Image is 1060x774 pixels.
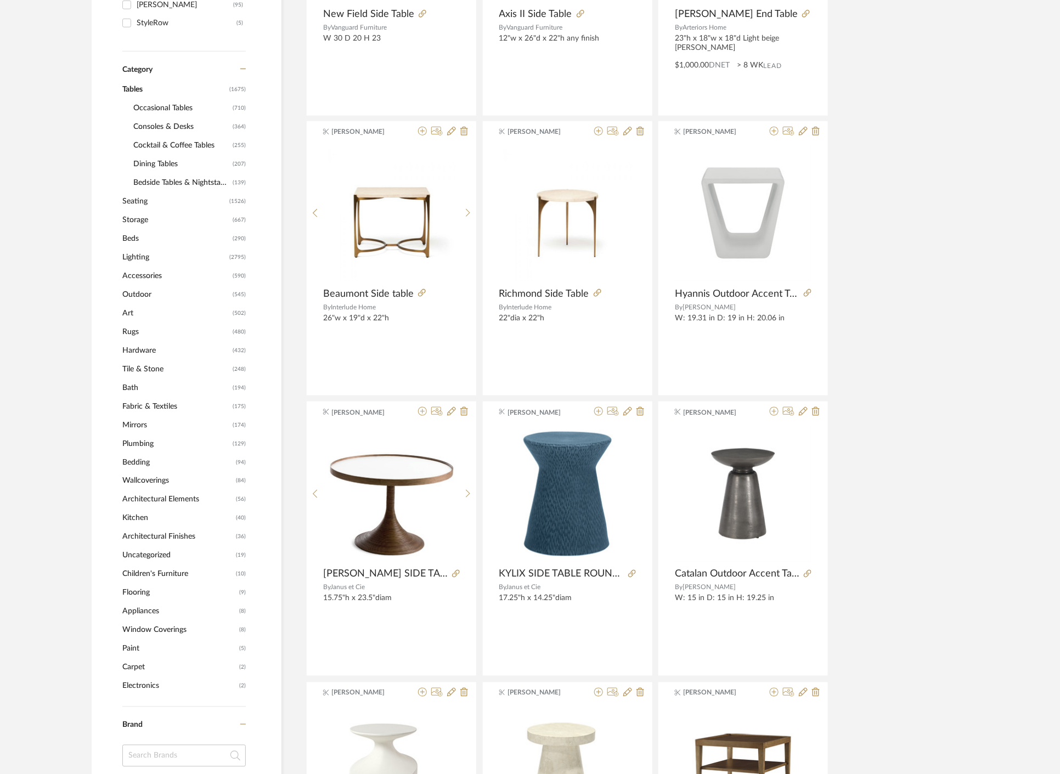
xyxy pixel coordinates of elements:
[122,360,230,378] span: Tile & Stone
[675,304,683,310] span: By
[233,230,246,247] span: (290)
[239,622,246,639] span: (8)
[122,341,230,360] span: Hardware
[332,688,401,698] span: [PERSON_NAME]
[236,14,243,32] div: (5)
[239,584,246,602] span: (9)
[683,304,736,310] span: [PERSON_NAME]
[675,145,811,281] img: Hyannis Outdoor Accent Table
[675,568,799,580] span: Catalan Outdoor Accent Table
[122,621,236,640] span: Window Coverings
[122,192,227,211] span: Seating
[508,688,577,698] span: [PERSON_NAME]
[763,62,782,70] span: Lead
[324,145,460,281] img: Beaumont Side table
[122,721,143,729] span: Brand
[506,584,541,591] span: Janus et Cie
[122,378,230,397] span: Bath
[499,34,636,53] div: 12"w x 26"d x 22"h any finish
[122,472,233,490] span: Wallcoverings
[233,360,246,378] span: (248)
[122,397,230,416] span: Fabric & Textiles
[122,453,233,472] span: Bedding
[675,594,811,613] div: W: 15 in D: 15 in H: 19.25 in
[675,8,798,20] span: [PERSON_NAME] End Table
[507,24,563,31] span: Vanguard Furniture
[499,145,636,281] img: Richmond Side Table
[137,14,236,32] div: StyleRow
[499,304,507,310] span: By
[122,304,230,323] span: Art
[122,509,233,528] span: Kitchen
[737,60,763,71] span: > 8 WK
[330,584,365,591] span: Janus et Cie
[323,584,330,591] span: By
[675,61,709,69] span: $1,000.00
[122,565,233,584] span: Children's Furniture
[499,314,636,332] div: 22"dia x 22"h
[229,248,246,266] span: (2795)
[684,127,753,137] span: [PERSON_NAME]
[499,584,506,591] span: By
[233,174,246,191] span: (139)
[233,286,246,303] span: (545)
[233,118,246,135] span: (364)
[323,34,460,53] div: W 30 D 20 H 23
[675,34,811,53] div: 23"h x 18"w x 18"d Light beige [PERSON_NAME]
[133,99,230,117] span: Occasional Tables
[233,435,246,453] span: (129)
[323,288,414,300] span: Beaumont Side table
[323,8,414,20] span: New Field Side Table
[332,127,401,137] span: [PERSON_NAME]
[499,594,636,613] div: 17.25"h x 14.25"diam
[507,304,552,310] span: Interlude Home
[233,304,246,322] span: (502)
[499,568,624,580] span: KYLIX SIDE TABLE ROUND 36
[122,745,246,767] input: Search Brands
[323,568,448,580] span: [PERSON_NAME] SIDE TABLE ROUND 60
[233,323,246,341] span: (480)
[122,285,230,304] span: Outdoor
[499,426,636,562] img: KYLIX SIDE TABLE ROUND 36
[122,584,236,602] span: Flooring
[675,24,683,31] span: By
[233,398,246,415] span: (175)
[499,24,507,31] span: By
[323,24,331,31] span: By
[122,211,230,229] span: Storage
[239,603,246,620] span: (8)
[122,65,153,75] span: Category
[133,117,230,136] span: Consoles & Desks
[122,658,236,677] span: Carpet
[323,314,460,332] div: 26"w x 19"d x 22"h
[239,640,246,658] span: (5)
[122,434,230,453] span: Plumbing
[122,267,230,285] span: Accessories
[508,408,577,417] span: [PERSON_NAME]
[709,61,730,69] span: DNET
[233,99,246,117] span: (710)
[239,659,246,676] span: (2)
[233,155,246,173] span: (207)
[675,584,683,591] span: By
[684,688,753,698] span: [PERSON_NAME]
[236,566,246,583] span: (10)
[684,408,753,417] span: [PERSON_NAME]
[683,584,736,591] span: [PERSON_NAME]
[675,426,811,562] img: Catalan Outdoor Accent Table
[236,510,246,527] span: (40)
[236,528,246,546] span: (36)
[229,193,246,210] span: (1526)
[239,677,246,695] span: (2)
[508,127,577,137] span: [PERSON_NAME]
[675,314,811,332] div: W: 19.31 in D: 19 in H: 20.06 in
[233,137,246,154] span: (255)
[236,454,246,471] span: (94)
[229,81,246,98] span: (1675)
[122,323,230,341] span: Rugs
[323,304,331,310] span: By
[133,155,230,173] span: Dining Tables
[122,248,227,267] span: Lighting
[331,304,376,310] span: Interlude Home
[675,288,799,300] span: Hyannis Outdoor Accent Table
